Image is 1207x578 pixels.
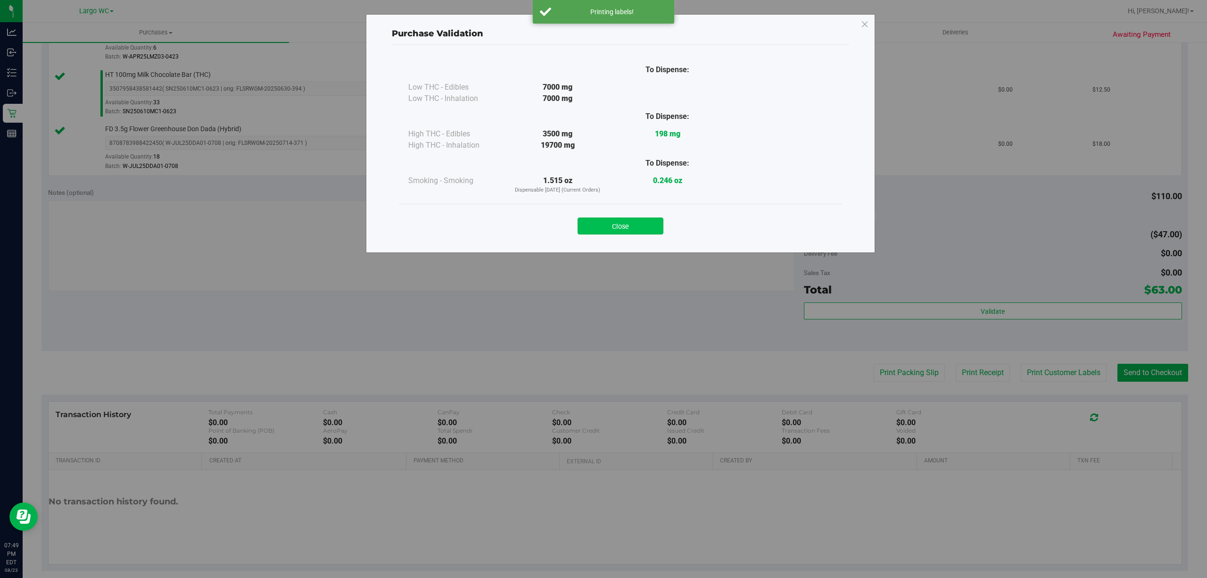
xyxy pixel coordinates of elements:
iframe: Resource center [9,503,38,531]
div: To Dispense: [612,64,722,75]
div: 19700 mg [503,140,612,151]
div: 3500 mg [503,128,612,140]
strong: 198 mg [655,129,680,138]
div: Smoking - Smoking [408,175,503,186]
div: Printing labels! [556,7,667,17]
div: High THC - Edibles [408,128,503,140]
div: To Dispense: [612,158,722,169]
div: 1.515 oz [503,175,612,194]
button: Close [578,218,663,235]
div: Low THC - Edibles [408,82,503,93]
div: Low THC - Inhalation [408,93,503,104]
strong: 0.246 oz [653,176,682,185]
div: 7000 mg [503,82,612,93]
div: To Dispense: [612,111,722,122]
p: Dispensable [DATE] (Current Orders) [503,186,612,194]
span: Purchase Validation [392,28,483,39]
div: High THC - Inhalation [408,140,503,151]
div: 7000 mg [503,93,612,104]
